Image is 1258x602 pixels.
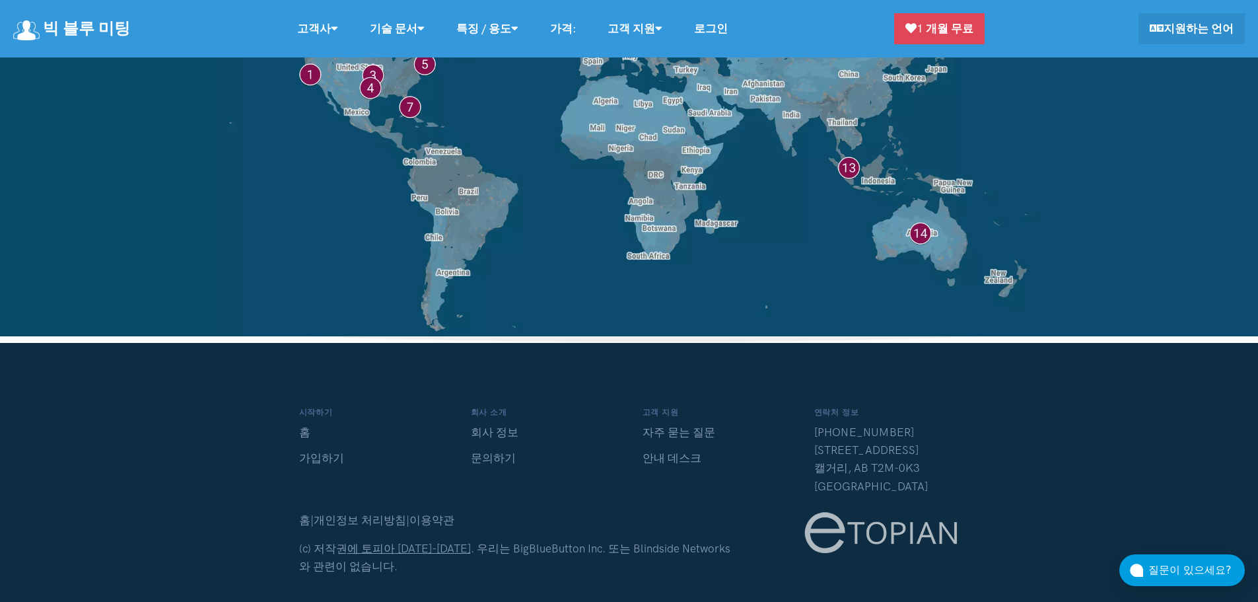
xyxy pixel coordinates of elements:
img: etopian-logo.png [802,511,959,554]
a: 에 토피아 [DATE]-[DATE] [347,542,471,555]
a: 빅 블루 미팅 [13,15,130,43]
h6: 시작하기 [299,406,444,419]
a: 홈 [299,513,310,527]
a: 회사 정보 [471,426,518,439]
a: 안내 데스크 [643,451,701,465]
button: 질문이 있으세요? [1119,554,1245,586]
a: 기술 문서 [354,15,440,43]
div: 질문이 있으세요? [1148,562,1245,579]
a: 가격: [534,15,592,43]
a: 로그인 [678,15,744,43]
h6: 회사 소개 [471,406,616,419]
p: (c) 저작권 . 우리는 BigBlueButton Inc. 또는 Blindside Networks와 관련이 없습니다. [299,540,730,576]
a: 고객 지원 [592,15,678,43]
a: 특징 / 용도 [440,15,534,43]
a: 홈 [299,426,310,439]
a: 이용약관 [409,513,454,527]
h6: 고객 지원 [643,406,788,419]
a: 개인정보 처리방침 [314,513,406,527]
img: 심벌 마크 [13,20,40,40]
p: | | [299,511,454,529]
h6: 연락처 정보 [814,406,960,419]
span: [PHONE_NUMBER] [STREET_ADDRESS] 캘거리, AB T2M-0K3 [GEOGRAPHIC_DATA] [814,426,928,493]
a: 지원하는 언어 [1138,13,1245,44]
a: 1 개월 무료 [894,13,985,44]
a: 가입하기 [299,451,344,465]
a: 문의하기 [471,451,516,465]
a: 자주 묻는 질문 [643,426,715,439]
a: 고객사 [281,15,354,43]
